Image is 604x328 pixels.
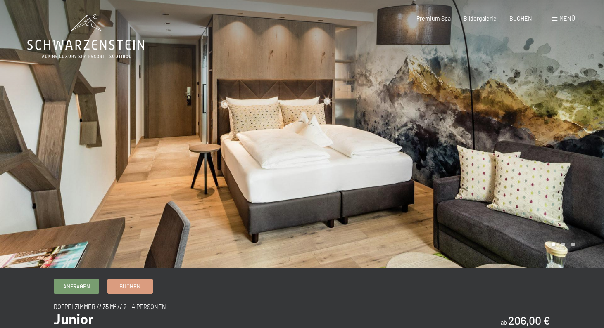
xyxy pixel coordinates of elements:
[54,279,99,293] a: Anfragen
[63,283,90,290] span: Anfragen
[559,15,575,22] span: Menü
[501,319,507,326] span: ab
[509,15,532,22] a: BUCHEN
[54,311,93,328] span: Junior
[54,303,166,310] span: Doppelzimmer // 35 m² // 2 - 4 Personen
[508,314,550,327] b: 206,00 €
[416,15,451,22] a: Premium Spa
[119,283,140,290] span: Buchen
[464,15,497,22] a: Bildergalerie
[108,279,152,293] a: Buchen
